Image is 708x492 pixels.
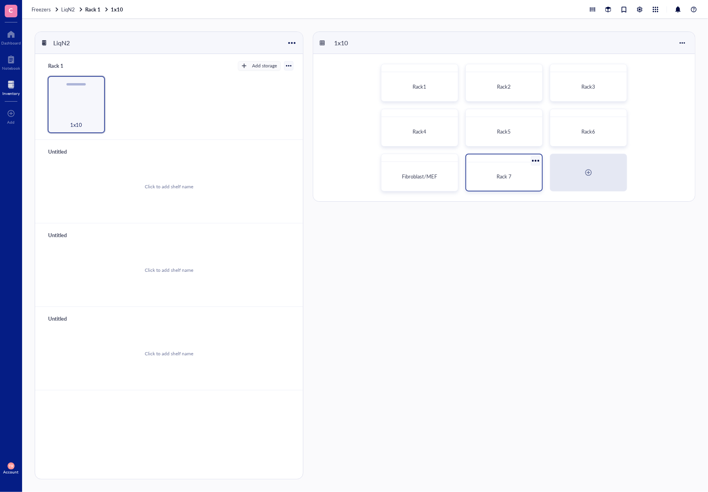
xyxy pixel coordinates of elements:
[413,83,426,90] span: Rack1
[2,78,20,96] a: Inventory
[45,60,92,71] div: Rack 1
[145,350,193,357] div: Click to add shelf name
[50,36,97,50] div: LiqN2
[70,121,82,129] span: 1x10
[1,41,21,45] div: Dashboard
[413,128,426,135] span: Rack4
[4,470,19,474] div: Account
[581,128,595,135] span: Rack6
[9,5,13,15] span: C
[85,6,125,13] a: Rack 11x10
[61,6,84,13] a: LiqN2
[497,83,511,90] span: Rack2
[2,53,20,71] a: Notebook
[2,91,20,96] div: Inventory
[45,313,92,324] div: Untitled
[252,62,277,69] div: Add storage
[145,183,193,190] div: Click to add shelf name
[61,6,75,13] span: LiqN2
[45,230,92,241] div: Untitled
[1,28,21,45] a: Dashboard
[238,61,281,71] button: Add storage
[497,128,511,135] span: Rack5
[581,83,595,90] span: Rack3
[32,6,51,13] span: Freezers
[2,66,20,71] div: Notebook
[497,173,512,180] span: Rack 7
[45,146,92,157] div: Untitled
[402,173,437,180] span: Fibroblast/MEF
[9,464,13,468] span: TR
[331,36,378,50] div: 1x10
[32,6,60,13] a: Freezers
[145,267,193,274] div: Click to add shelf name
[7,120,15,124] div: Add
